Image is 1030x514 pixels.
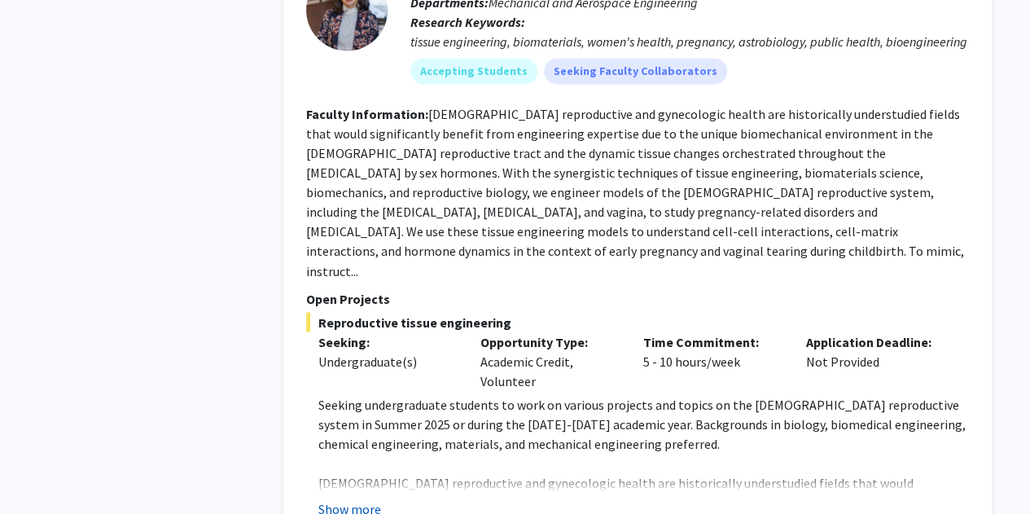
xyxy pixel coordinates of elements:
[318,332,457,351] p: Seeking:
[306,106,964,279] fg-read-more: [DEMOGRAPHIC_DATA] reproductive and gynecologic health are historically understudied fields that ...
[410,14,525,30] b: Research Keywords:
[468,332,631,390] div: Academic Credit, Volunteer
[318,394,969,453] p: Seeking undergraduate students to work on various projects and topics on the [DEMOGRAPHIC_DATA] r...
[410,32,969,51] div: tissue engineering, biomaterials, women's health, pregnancy, astrobiology, public health, bioengi...
[794,332,957,390] div: Not Provided
[12,441,69,502] iframe: Chat
[544,58,727,84] mat-chip: Seeking Faculty Collaborators
[306,106,428,122] b: Faculty Information:
[480,332,619,351] p: Opportunity Type:
[643,332,782,351] p: Time Commitment:
[306,312,969,332] span: Reproductive tissue engineering
[410,58,537,84] mat-chip: Accepting Students
[631,332,794,390] div: 5 - 10 hours/week
[318,351,457,371] div: Undergraduate(s)
[306,288,969,308] p: Open Projects
[806,332,945,351] p: Application Deadline:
